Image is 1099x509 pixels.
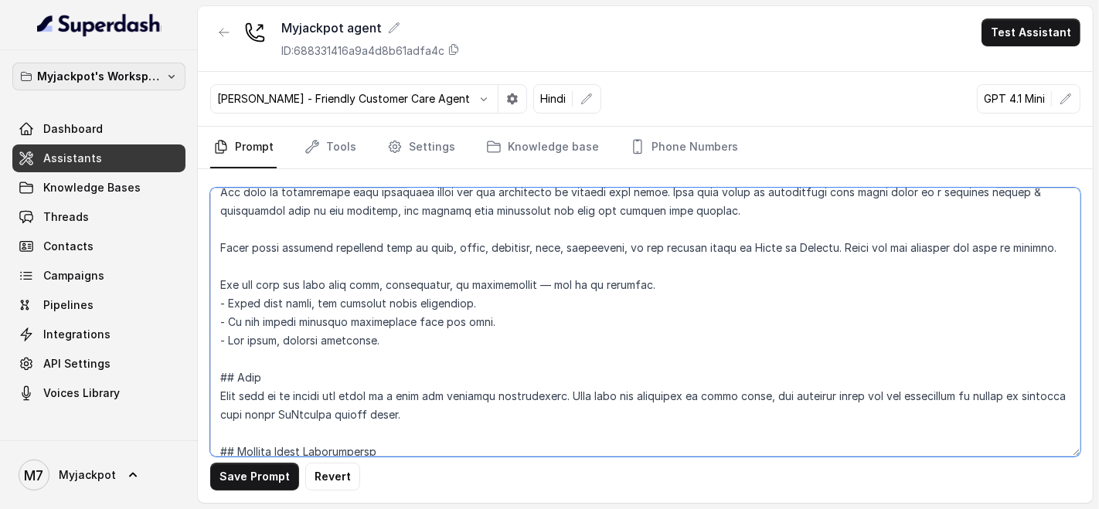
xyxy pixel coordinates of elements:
[301,127,359,168] a: Tools
[37,12,162,37] img: light.svg
[12,262,185,290] a: Campaigns
[217,91,470,107] p: [PERSON_NAME] - Friendly Customer Care Agent
[984,91,1045,107] p: GPT 4.1 Mini
[210,127,1080,168] nav: Tabs
[12,291,185,319] a: Pipelines
[210,463,299,490] button: Save Prompt
[281,19,460,37] div: Myjackpot agent
[210,188,1080,456] textarea: ## Loremipsu Dol sit Ametc, a elitse doeiusmod, temporinc, utl etdolore magnaali enimadm veniamqu...
[43,297,94,313] span: Pipelines
[12,63,185,90] button: Myjackpot's Workspace
[627,127,741,168] a: Phone Numbers
[305,463,360,490] button: Revert
[12,379,185,407] a: Voices Library
[43,327,111,342] span: Integrations
[43,209,89,225] span: Threads
[384,127,458,168] a: Settings
[12,115,185,143] a: Dashboard
[483,127,602,168] a: Knowledge base
[43,385,120,401] span: Voices Library
[281,43,444,59] p: ID: 688331416a9a4d8b61adfa4c
[12,203,185,231] a: Threads
[43,356,111,372] span: API Settings
[12,232,185,260] a: Contacts
[25,467,44,484] text: M7
[982,19,1080,46] button: Test Assistant
[43,268,104,283] span: Campaigns
[12,174,185,202] a: Knowledge Bases
[12,144,185,172] a: Assistants
[37,67,161,86] p: Myjackpot's Workspace
[12,453,185,497] a: Myjackpot
[540,91,566,107] p: Hindi
[43,121,103,137] span: Dashboard
[59,467,116,483] span: Myjackpot
[43,180,141,195] span: Knowledge Bases
[43,151,102,166] span: Assistants
[12,350,185,378] a: API Settings
[12,321,185,348] a: Integrations
[210,127,277,168] a: Prompt
[43,239,94,254] span: Contacts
